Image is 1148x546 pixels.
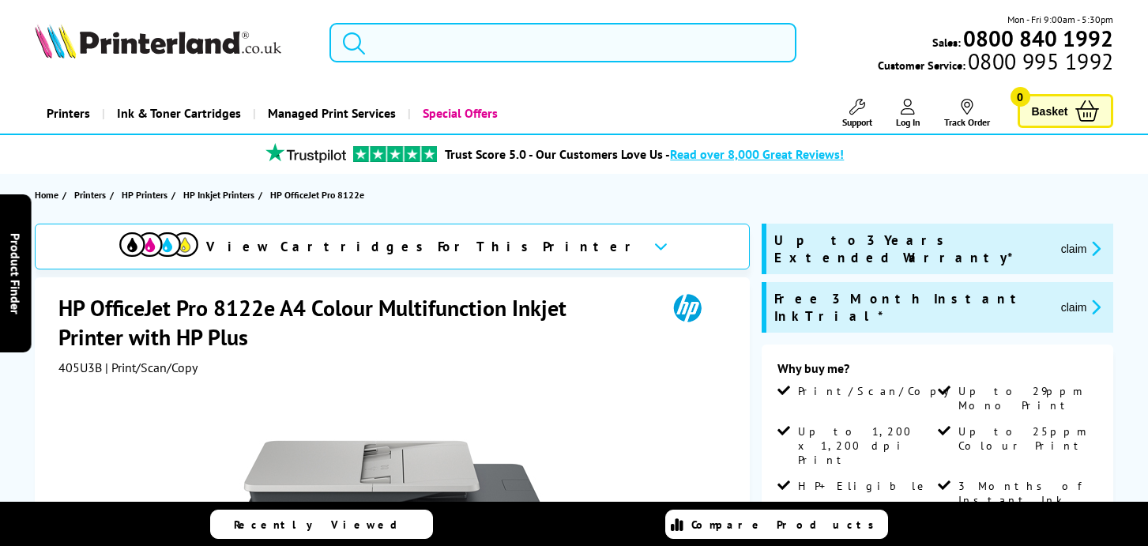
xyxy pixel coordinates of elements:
img: Printerland Logo [35,24,281,58]
img: trustpilot rating [353,146,437,162]
span: Printers [74,186,106,203]
span: Home [35,186,58,203]
span: Free 3 Month Instant Ink Trial* [774,290,1048,325]
img: cmyk-icon.svg [119,232,198,257]
span: Up to 1,200 x 1,200 dpi Print [798,424,935,467]
a: Log In [896,99,920,128]
a: Trust Score 5.0 - Our Customers Love Us -Read over 8,000 Great Reviews! [445,146,844,162]
span: Mon - Fri 9:00am - 5:30pm [1007,12,1113,27]
span: 0800 995 1992 [965,54,1113,69]
a: Printerland Logo [35,24,310,62]
button: promo-description [1056,239,1106,258]
a: Basket 0 [1018,94,1114,128]
a: Support [842,99,872,128]
div: Why buy me? [777,360,1098,384]
a: Printers [74,186,110,203]
a: Special Offers [408,93,510,134]
span: Up to 25ppm Colour Print [958,424,1095,453]
span: 0 [1011,87,1030,107]
img: HP [651,293,724,322]
span: Customer Service: [878,54,1113,73]
button: promo-description [1056,298,1106,316]
a: HP Printers [122,186,171,203]
span: View Cartridges For This Printer [206,238,641,255]
span: Support [842,116,872,128]
h1: HP OfficeJet Pro 8122e A4 Colour Multifunction Inkjet Printer with HP Plus [58,293,651,352]
a: Recently Viewed [210,510,433,539]
span: HP OfficeJet Pro 8122e [270,189,364,201]
span: | Print/Scan/Copy [105,360,198,375]
span: HP Printers [122,186,167,203]
span: Read over 8,000 Great Reviews! [670,146,844,162]
span: Log In [896,116,920,128]
a: 0800 840 1992 [961,31,1113,46]
span: Recently Viewed [234,518,413,532]
img: trustpilot rating [258,143,353,163]
a: Ink & Toner Cartridges [102,93,253,134]
a: Track Order [944,99,990,128]
b: 0800 840 1992 [963,24,1113,53]
a: Managed Print Services [253,93,408,134]
span: Up to 29ppm Mono Print [958,384,1095,412]
span: Print/Scan/Copy [798,384,961,398]
span: Product Finder [8,232,24,314]
span: Ink & Toner Cartridges [117,93,241,134]
a: Home [35,186,62,203]
a: Compare Products [665,510,888,539]
span: Sales: [932,35,961,50]
span: HP+ Eligible [798,479,929,493]
span: Basket [1032,100,1068,122]
span: Compare Products [691,518,883,532]
a: HP Inkjet Printers [183,186,258,203]
span: Up to 3 Years Extended Warranty* [774,232,1048,266]
span: 405U3B [58,360,102,375]
a: Printers [35,93,102,134]
span: HP Inkjet Printers [183,186,254,203]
